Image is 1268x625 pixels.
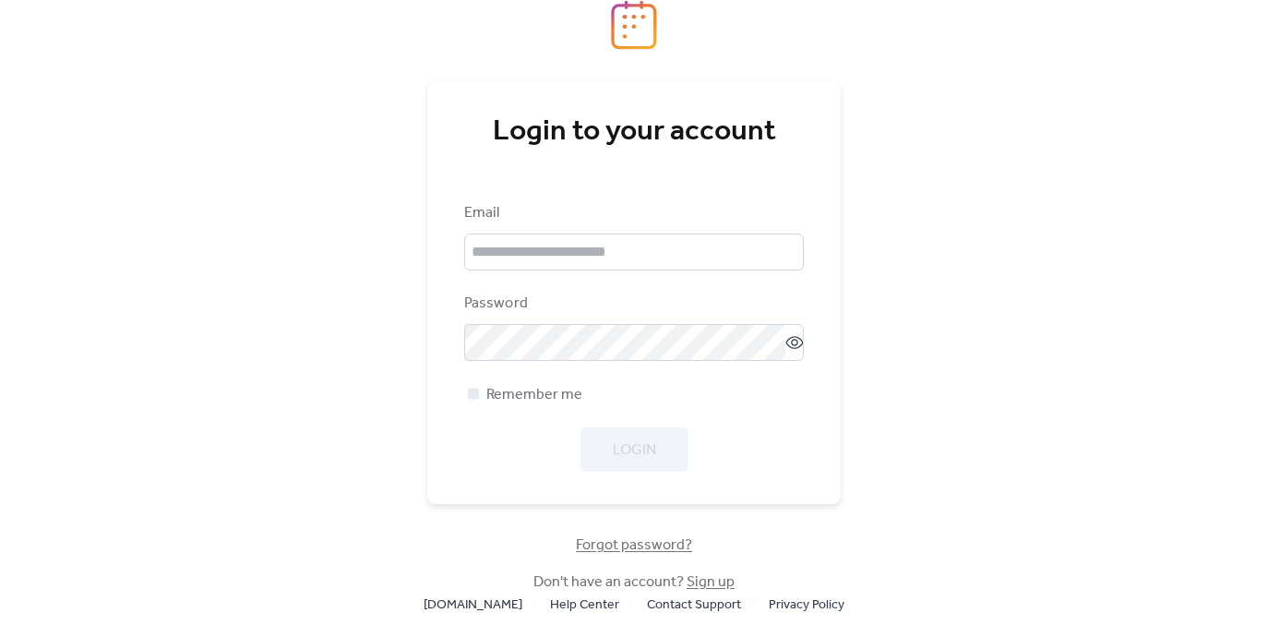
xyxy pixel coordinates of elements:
a: Forgot password? [576,540,692,550]
span: Privacy Policy [769,595,844,617]
a: Help Center [550,593,619,616]
span: Contact Support [647,595,741,617]
span: Forgot password? [576,535,692,557]
a: Privacy Policy [769,593,844,616]
div: Password [464,293,800,315]
div: Email [464,202,800,224]
div: Login to your account [464,114,804,150]
span: Don't have an account? [533,571,735,594]
a: Sign up [687,568,735,596]
a: [DOMAIN_NAME] [424,593,522,616]
span: [DOMAIN_NAME] [424,595,522,617]
span: Help Center [550,595,619,617]
a: Contact Support [647,593,741,616]
span: Remember me [486,384,582,406]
